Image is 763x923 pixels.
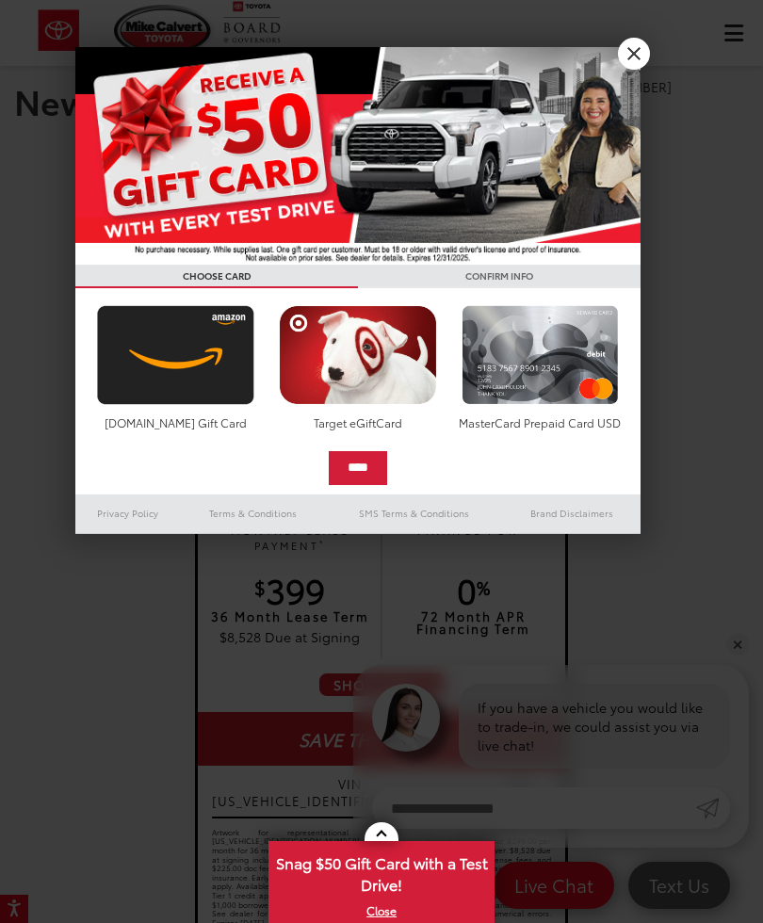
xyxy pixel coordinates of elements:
span: Snag $50 Gift Card with a Test Drive! [270,843,493,900]
img: 55838_top_625864.jpg [75,47,641,265]
a: Privacy Policy [75,502,181,525]
h3: CONFIRM INFO [358,265,641,288]
a: SMS Terms & Conditions [325,502,503,525]
div: [DOMAIN_NAME] Gift Card [92,414,259,430]
div: Target eGiftCard [274,414,441,430]
a: Terms & Conditions [181,502,325,525]
a: Brand Disclaimers [503,502,641,525]
img: targetcard.png [274,305,441,405]
img: amazoncard.png [92,305,259,405]
h3: CHOOSE CARD [75,265,358,288]
div: MasterCard Prepaid Card USD [457,414,624,430]
img: mastercard.png [457,305,624,405]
